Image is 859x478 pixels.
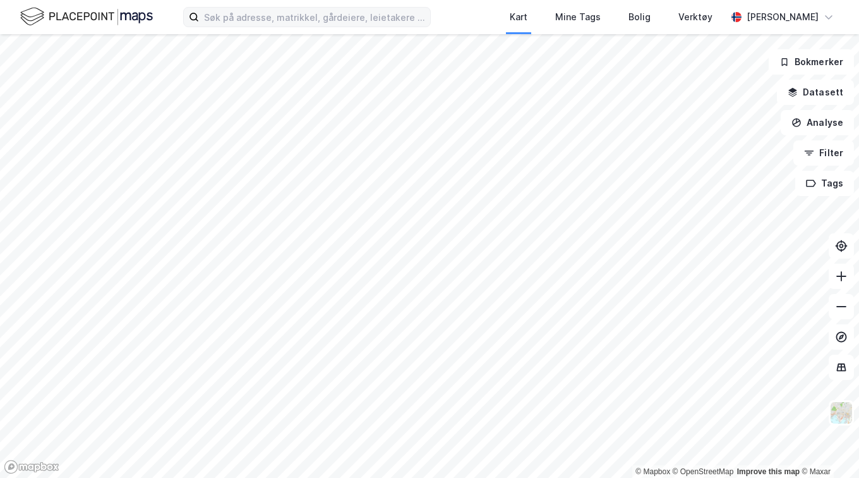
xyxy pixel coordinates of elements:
[769,49,854,75] button: Bokmerker
[510,9,527,25] div: Kart
[781,110,854,135] button: Analyse
[4,460,59,474] a: Mapbox homepage
[796,417,859,478] iframe: Chat Widget
[635,467,670,476] a: Mapbox
[678,9,712,25] div: Verktøy
[673,467,734,476] a: OpenStreetMap
[20,6,153,28] img: logo.f888ab2527a4732fd821a326f86c7f29.svg
[555,9,601,25] div: Mine Tags
[777,80,854,105] button: Datasett
[795,171,854,196] button: Tags
[793,140,854,166] button: Filter
[628,9,651,25] div: Bolig
[737,467,800,476] a: Improve this map
[829,401,853,425] img: Z
[199,8,430,27] input: Søk på adresse, matrikkel, gårdeiere, leietakere eller personer
[747,9,819,25] div: [PERSON_NAME]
